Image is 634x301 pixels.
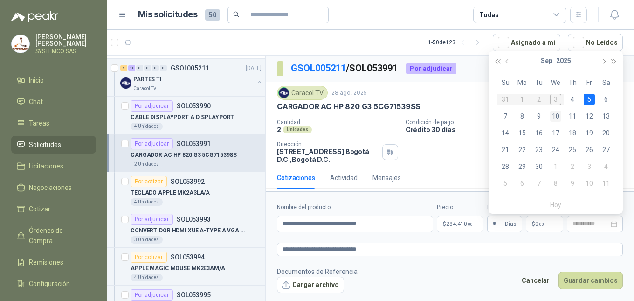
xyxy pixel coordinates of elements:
[144,65,151,71] div: 0
[467,222,473,227] span: ,00
[532,221,535,227] span: $
[291,61,399,76] p: / SOL053991
[497,108,514,125] td: 2025-09-07
[584,178,595,189] div: 10
[497,141,514,158] td: 2025-09-21
[533,178,544,189] div: 7
[547,74,564,91] th: We
[531,125,547,141] td: 2025-09-16
[535,221,544,227] span: 0
[428,35,485,50] div: 1 - 50 de 123
[277,203,433,212] label: Nombre del producto
[160,65,167,71] div: 0
[598,91,614,108] td: 2025-09-06
[330,173,358,183] div: Actividad
[584,94,595,105] div: 5
[128,65,135,71] div: 18
[29,204,50,214] span: Cotizar
[152,65,159,71] div: 0
[29,140,61,150] span: Solicitudes
[500,144,511,155] div: 21
[107,134,265,172] a: Por adjudicarSOL053991CARGADOR AC HP 820 G3 5CG71539SS2 Unidades
[29,118,49,128] span: Tareas
[533,127,544,139] div: 16
[567,127,578,139] div: 18
[11,179,96,196] a: Negociaciones
[581,125,598,141] td: 2025-09-19
[531,108,547,125] td: 2025-09-09
[277,119,398,126] p: Cantidad
[531,175,547,192] td: 2025-10-07
[136,65,143,71] div: 0
[547,108,564,125] td: 2025-09-10
[547,125,564,141] td: 2025-09-17
[550,127,561,139] div: 17
[177,292,211,298] p: SOL053995
[11,200,96,218] a: Cotizar
[11,136,96,154] a: Solicitudes
[138,8,198,21] h1: Mis solicitudes
[517,144,528,155] div: 22
[581,158,598,175] td: 2025-10-03
[517,161,528,172] div: 29
[584,144,595,155] div: 26
[533,111,544,122] div: 9
[514,108,531,125] td: 2025-09-08
[517,178,528,189] div: 6
[581,175,598,192] td: 2025-10-10
[131,236,163,244] div: 3 Unidades
[600,161,612,172] div: 4
[487,203,522,212] label: Entrega
[564,91,581,108] td: 2025-09-04
[550,178,561,189] div: 8
[406,119,630,126] p: Condición de pago
[517,127,528,139] div: 15
[406,126,630,133] p: Crédito 30 días
[598,141,614,158] td: 2025-09-27
[500,127,511,139] div: 14
[584,127,595,139] div: 19
[564,108,581,125] td: 2025-09-11
[131,274,163,281] div: 4 Unidades
[567,178,578,189] div: 9
[600,178,612,189] div: 11
[107,97,265,134] a: Por adjudicarSOL053990CABLE DISPLAYPORT A DISPLAYPORT4 Unidades
[514,74,531,91] th: Mo
[131,264,225,273] p: APPLE MAGIC MOUSE MK2E3AM/A
[131,176,167,187] div: Por cotizar
[177,140,211,147] p: SOL053991
[12,35,29,53] img: Company Logo
[497,74,514,91] th: Su
[514,175,531,192] td: 2025-10-06
[277,126,281,133] p: 2
[11,11,59,22] img: Logo peakr
[479,10,499,20] div: Todas
[120,63,263,92] a: 5 18 0 0 0 0 GSOL005211[DATE] Company LogoPARTES TICaracol TV
[598,125,614,141] td: 2025-09-20
[564,74,581,91] th: Th
[107,210,265,248] a: Por adjudicarSOL053993CONVERTIDOR HDMI XUE A-TYPE A VGA AG62003 Unidades
[564,158,581,175] td: 2025-10-02
[29,257,63,267] span: Remisiones
[35,34,96,47] p: [PERSON_NAME] [PERSON_NAME]
[131,100,173,112] div: Por adjudicar
[567,94,578,105] div: 4
[133,75,162,84] p: PARTES TI
[514,158,531,175] td: 2025-09-29
[11,71,96,89] a: Inicio
[131,214,173,225] div: Por adjudicar
[564,141,581,158] td: 2025-09-25
[517,111,528,122] div: 8
[581,108,598,125] td: 2025-09-12
[437,216,483,232] p: $284.410,00
[567,111,578,122] div: 11
[538,222,544,227] span: ,00
[517,272,555,289] button: Cancelar
[497,158,514,175] td: 2025-09-28
[11,157,96,175] a: Licitaciones
[177,216,211,223] p: SOL053993
[131,252,167,263] div: Por cotizar
[372,173,401,183] div: Mensajes
[177,103,211,109] p: SOL053990
[120,77,131,89] img: Company Logo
